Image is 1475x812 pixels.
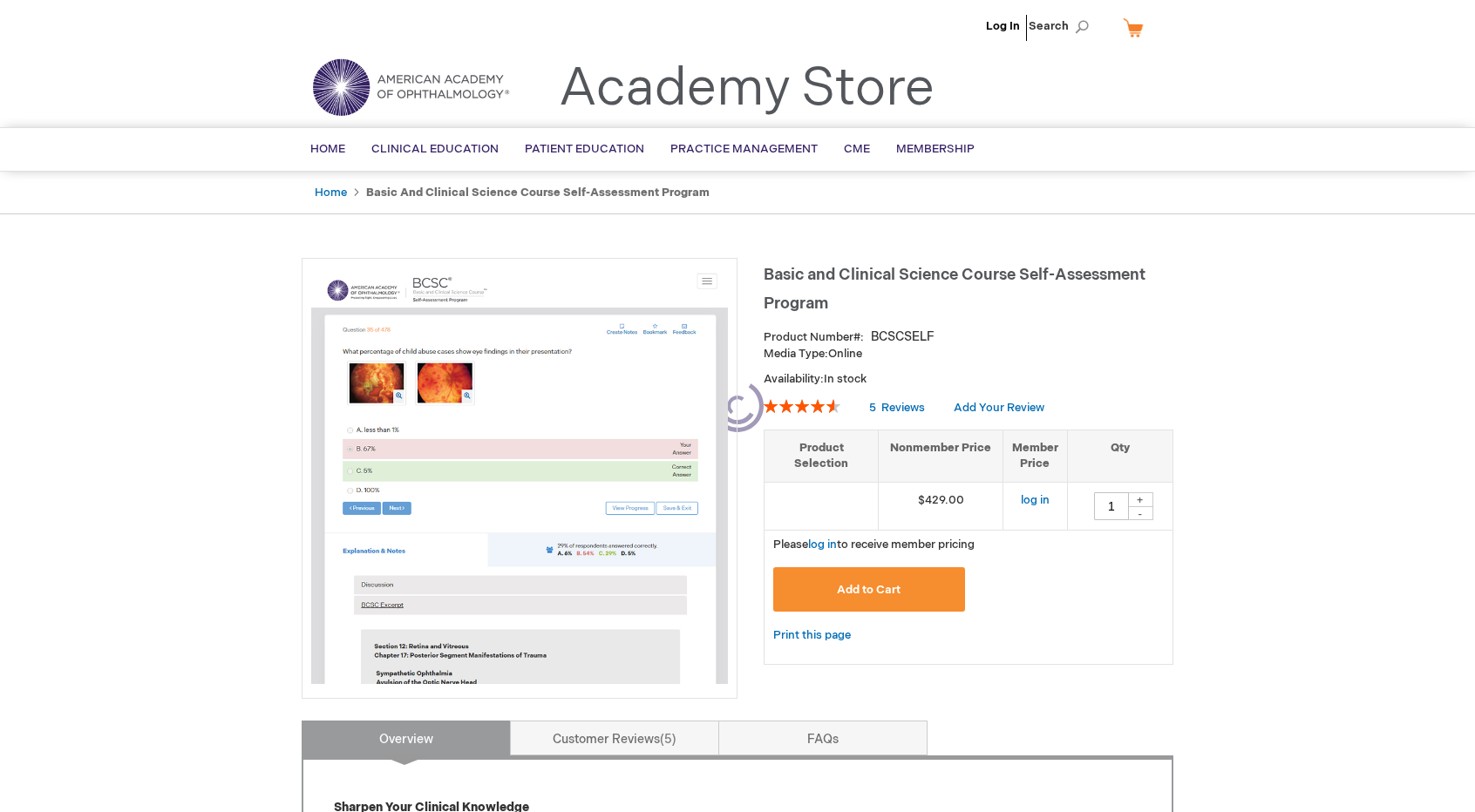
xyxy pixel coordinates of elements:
span: Search [1029,9,1095,44]
button: Add to Cart [773,567,965,612]
span: Membership [896,142,975,156]
span: Please to receive member pricing [773,538,975,551]
span: CME [844,142,870,156]
a: Add Your Review [954,401,1044,415]
img: Basic and Clinical Science Course Self-Assessment Program [311,267,728,684]
a: log in [1021,493,1050,507]
strong: Media Type: [764,347,828,361]
strong: Basic and Clinical Science Course Self-Assessment Program [366,186,710,200]
span: 5 [869,401,876,415]
span: Reviews [881,401,925,415]
a: Home [315,186,347,200]
a: Academy Store [559,58,935,120]
th: Member Price [1003,430,1067,482]
td: $429.00 [879,482,1003,530]
a: Overview [302,721,511,755]
th: Qty [1067,430,1173,482]
a: Print this page [773,625,851,646]
div: 92% [764,399,840,413]
span: Add to Cart [837,583,901,597]
a: Log In [986,19,1020,33]
a: 5 Reviews [869,401,928,415]
th: Product Selection [765,430,879,482]
div: BCSCSELF [871,328,935,346]
th: Nonmember Price [879,430,1003,482]
span: Home [310,142,345,156]
p: Availability: [764,371,1173,388]
a: log in [808,538,837,551]
a: Customer Reviews5 [510,721,719,755]
strong: Product Number [764,330,864,344]
span: Patient Education [525,142,644,156]
div: - [1127,506,1153,520]
a: FAQs [718,721,928,755]
span: Basic and Clinical Science Course Self-Assessment Program [764,266,1145,313]
p: Online [764,346,1173,362]
span: Clinical Education [371,142,499,156]
input: Qty [1094,492,1129,520]
span: In stock [824,372,867,386]
span: Practice Management [670,142,818,156]
span: 5 [660,732,676,747]
div: + [1127,492,1153,507]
